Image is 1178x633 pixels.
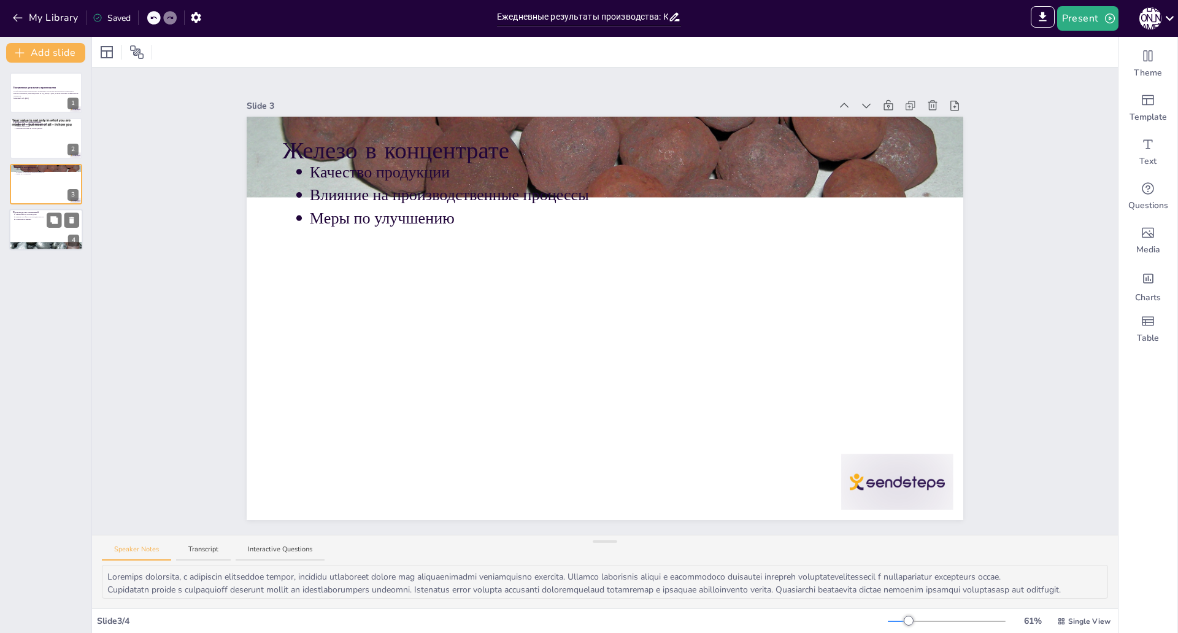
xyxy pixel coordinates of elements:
[1068,616,1111,627] span: Single View
[64,213,79,228] button: Delete Slide
[67,189,79,201] div: 3
[67,98,79,109] div: 1
[1018,615,1047,627] div: 61 %
[176,545,231,561] button: Transcript
[129,45,144,60] span: Position
[13,211,79,214] p: Производство окатышей
[1031,6,1055,31] span: Export to PowerPoint
[16,173,79,176] p: Меры по улучшению
[16,125,79,127] p: Анализ отклонений
[15,219,79,221] p: Стратегия улучшения
[1118,307,1177,351] div: Add a table
[16,123,79,125] p: Производственные показатели концентрата
[47,213,61,228] button: Duplicate Slide
[1135,292,1161,304] span: Charts
[1136,244,1160,256] span: Media
[1139,7,1161,29] div: [PERSON_NAME]
[6,43,85,63] button: Add slide
[16,171,79,173] p: Влияние на производственные процессы
[67,144,79,155] div: 2
[10,72,82,113] div: 1
[1118,42,1177,86] div: Change the overall theme
[310,161,928,184] p: Качество продукции
[1118,263,1177,307] div: Add charts and graphs
[97,615,888,627] div: Slide 3 / 4
[310,184,928,207] p: Влияние на производственные процессы
[13,166,79,169] p: Железо в концентрате
[1118,130,1177,174] div: Add text boxes
[102,545,171,561] button: Speaker Notes
[497,8,668,26] input: Insert title
[310,207,928,230] p: Меры по улучшению
[15,216,79,219] p: Влияние на общую производительность
[68,235,79,247] div: 4
[9,8,83,28] button: My Library
[102,565,1108,599] textarea: Loremips dolorsita, c adipiscin elitseddoe tempor, incididu utlaboreet dolore mag aliquaenimadmi ...
[1137,332,1159,344] span: Table
[13,86,56,89] strong: Ежедневные результаты производства
[1057,6,1118,31] button: Present
[1118,86,1177,130] div: Add ready made slides
[1139,6,1161,31] button: [PERSON_NAME]
[97,42,117,62] div: Layout
[16,127,79,130] p: Принятие решений на основе данных
[1118,174,1177,219] div: Get real-time input from your audience
[13,90,79,97] p: В этой презентации представлены ежедневные результаты производства концентрата, железа и окатышей...
[1128,200,1168,212] span: Questions
[282,133,927,167] p: Железо в концентрате
[1134,67,1162,79] span: Theme
[1118,219,1177,263] div: Add images, graphics, shapes or video
[236,545,325,561] button: Interactive Questions
[1139,155,1157,168] span: Text
[10,118,82,158] div: 2
[13,120,79,123] p: Производство концентрата
[9,209,83,250] div: 4
[93,12,131,25] div: Saved
[15,214,79,216] p: Эффективность производства
[13,97,79,99] p: Generated with [URL]
[16,168,79,171] p: Качество продукции
[1130,111,1167,123] span: Template
[247,99,831,112] div: Slide 3
[10,164,82,204] div: 3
